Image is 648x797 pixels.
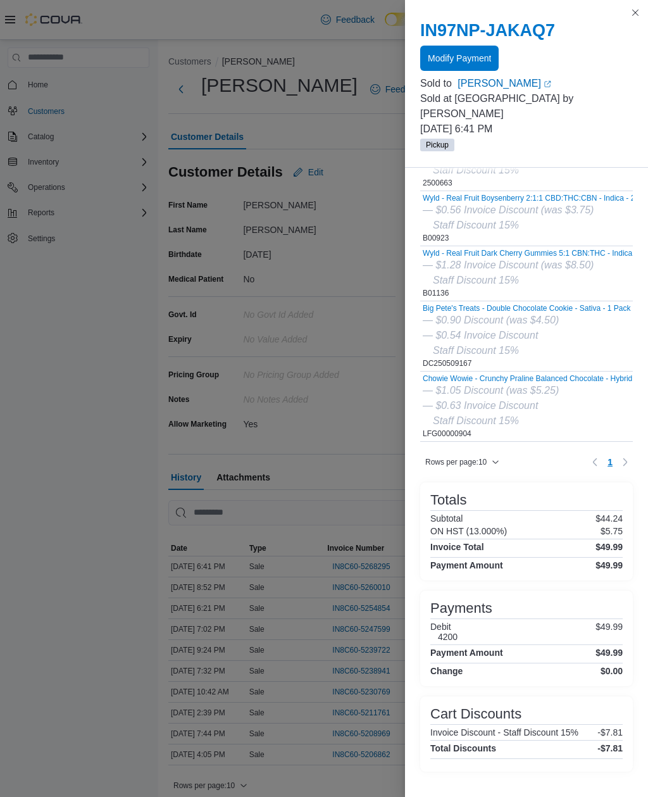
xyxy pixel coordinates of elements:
[587,452,633,472] nav: Pagination for table: MemoryTable from EuiInMemoryTable
[595,622,623,642] p: $49.99
[433,165,519,175] i: Staff Discount 15%
[420,20,633,41] h2: IN97NP-JAKAQ7
[595,513,623,524] p: $44.24
[420,91,633,122] p: Sold at [GEOGRAPHIC_DATA] by [PERSON_NAME]
[430,493,466,508] h3: Totals
[433,275,519,286] i: Staff Discount 15%
[602,452,618,472] ul: Pagination for table: MemoryTable from EuiInMemoryTable
[544,80,551,88] svg: External link
[430,601,492,616] h3: Payments
[433,345,519,356] i: Staff Discount 15%
[597,743,623,753] h4: -$7.81
[423,313,630,328] div: — $0.90 Discount (was $4.50)
[433,220,519,230] i: Staff Discount 15%
[607,456,613,468] span: 1
[430,513,463,524] h6: Subtotal
[430,727,578,737] h6: Invoice Discount - Staff Discount 15%
[438,632,458,642] h6: 4200
[433,415,519,426] i: Staff Discount 15%
[595,560,623,570] h4: $49.99
[425,457,487,467] span: Rows per page : 10
[628,5,643,20] button: Close this dialog
[430,622,458,632] h6: Debit
[430,743,496,753] h4: Total Discounts
[426,139,449,151] span: Pickup
[595,542,623,552] h4: $49.99
[430,526,507,536] h6: ON HST (13.000%)
[430,666,463,676] h4: Change
[420,76,455,91] div: Sold to
[618,455,633,470] button: Next page
[423,328,630,343] div: — $0.54 Invoice Discount
[423,304,630,368] div: DC250509167
[420,122,633,137] p: [DATE] 6:41 PM
[430,706,521,722] h3: Cart Discounts
[423,304,630,313] button: Big Pete's Treats - Double Chocolate Cookie - Sativa - 1 Pack
[430,560,503,570] h4: Payment Amount
[597,727,623,737] p: -$7.81
[601,526,623,536] p: $5.75
[458,76,633,91] a: [PERSON_NAME]External link
[602,452,618,472] button: Page 1 of 1
[430,648,503,658] h4: Payment Amount
[430,542,484,552] h4: Invoice Total
[601,666,623,676] h4: $0.00
[420,455,504,470] button: Rows per page:10
[420,139,454,151] span: Pickup
[595,648,623,658] h4: $49.99
[428,52,491,65] span: Modify Payment
[587,455,602,470] button: Previous page
[420,46,499,71] button: Modify Payment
